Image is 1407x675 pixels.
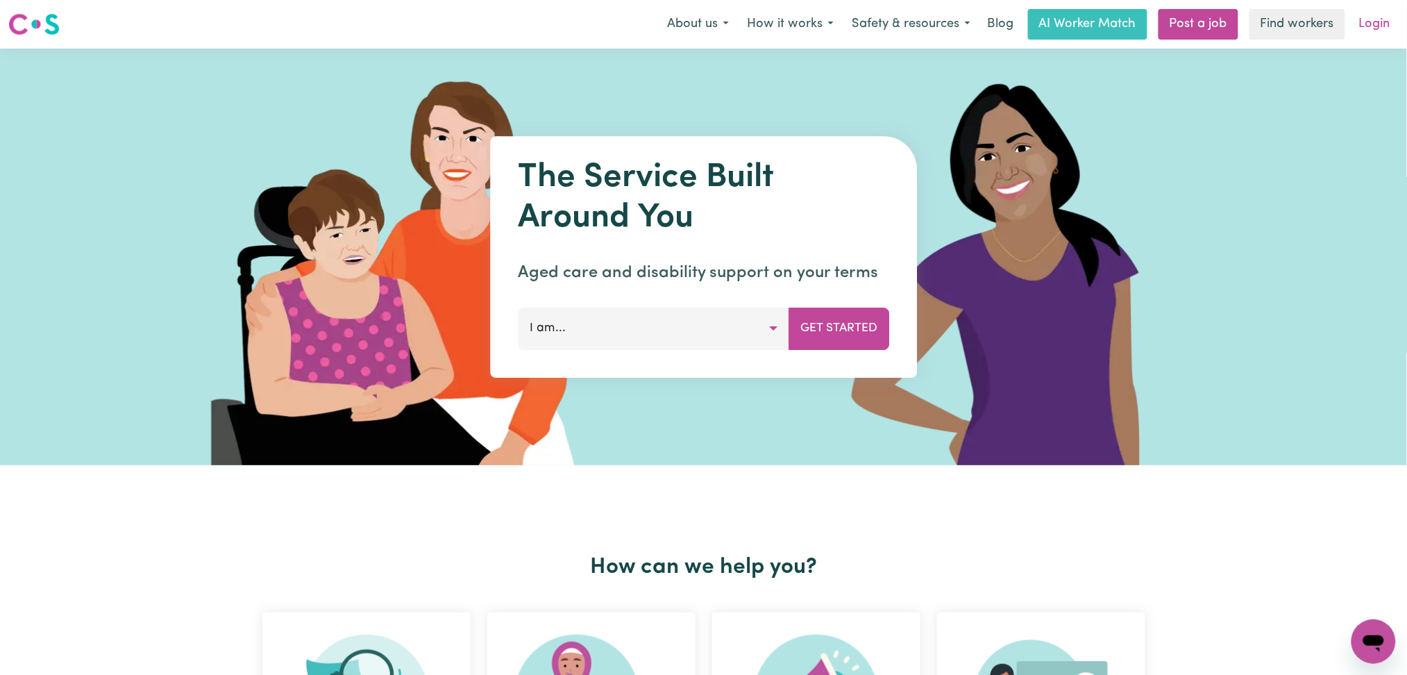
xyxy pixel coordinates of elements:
img: Careseekers logo [8,12,60,37]
button: Get Started [789,308,889,349]
a: Careseekers logo [8,8,60,40]
a: AI Worker Match [1028,9,1147,40]
a: Blog [979,9,1022,40]
button: How it works [738,10,843,39]
h2: How can we help you? [254,554,1154,581]
a: Find workers [1249,9,1345,40]
a: Post a job [1159,9,1238,40]
h1: The Service Built Around You [518,158,889,238]
p: Aged care and disability support on your terms [518,260,889,285]
a: Login [1351,9,1399,40]
button: Safety & resources [843,10,979,39]
button: About us [658,10,738,39]
iframe: Button to launch messaging window [1351,619,1396,664]
button: I am... [518,308,789,349]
